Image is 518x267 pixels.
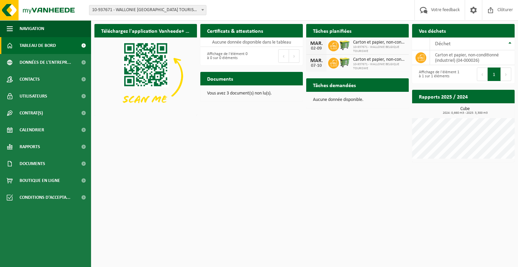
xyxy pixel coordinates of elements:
button: Previous [477,68,488,81]
button: 1 [488,68,501,81]
img: WB-0660-HPE-GN-50 [339,57,350,68]
span: Navigation [20,20,44,37]
a: Consulter les rapports [456,103,514,116]
span: Contrat(s) [20,105,43,122]
h2: Tâches demandées [306,78,363,91]
span: Carton et papier, non-conditionné (industriel) [353,40,405,45]
div: MAR. [310,41,323,46]
div: 07-10 [310,63,323,68]
span: Déchet [435,41,451,47]
span: Rapports [20,138,40,155]
p: Vous avez 3 document(s) non lu(s). [207,91,296,96]
span: 10-937671 - WALLONIE BELGIQUE TOURISME [353,62,405,71]
h3: Cube [415,107,515,115]
span: Utilisateurs [20,88,47,105]
span: 10-937671 - WALLONIE BELGIQUE TOURISME - NAMUR [89,5,206,15]
p: Aucune donnée disponible. [313,98,402,102]
span: Documents [20,155,45,172]
span: Conditions d'accepta... [20,189,70,206]
div: Affichage de l'élément 1 à 1 sur 1 éléments [415,67,460,82]
div: MAR. [310,58,323,63]
h2: Téléchargez l'application Vanheede+ maintenant! [94,24,197,37]
h2: Documents [200,72,240,85]
div: Affichage de l'élément 0 à 0 sur 0 éléments [204,49,248,63]
button: Next [289,49,299,63]
h2: Vos déchets [412,24,453,37]
span: 10-937671 - WALLONIE BELGIQUE TOURISME [353,45,405,53]
td: Aucune donnée disponible dans le tableau [200,37,303,47]
span: 2024: 0,660 m3 - 2025: 3,300 m3 [415,111,515,115]
h2: Tâches planifiées [306,24,358,37]
div: 02-09 [310,46,323,51]
span: Tableau de bord [20,37,56,54]
span: Carton et papier, non-conditionné (industriel) [353,57,405,62]
h2: Rapports 2025 / 2024 [412,90,474,103]
td: carton et papier, non-conditionné (industriel) (04-000026) [430,50,515,65]
button: Previous [278,49,289,63]
span: Contacts [20,71,40,88]
h2: Certificats & attestations [200,24,270,37]
span: Boutique en ligne [20,172,60,189]
span: Données de l'entrepr... [20,54,71,71]
img: Download de VHEPlus App [94,37,197,114]
button: Next [501,68,511,81]
span: Calendrier [20,122,44,138]
img: WB-0660-HPE-GN-50 [339,39,350,51]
